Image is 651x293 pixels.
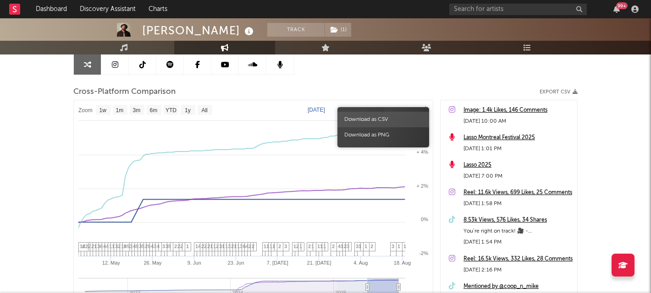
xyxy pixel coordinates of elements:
[188,260,201,266] text: 9. Jun
[109,244,112,249] span: 1
[246,244,248,249] span: 4
[118,244,121,249] span: 2
[351,107,357,113] text: →
[207,244,210,249] span: 2
[148,244,150,249] span: 9
[463,237,573,248] div: [DATE] 1:54 PM
[115,244,118,249] span: 3
[145,244,148,249] span: 2
[201,107,207,114] text: All
[463,143,573,154] div: [DATE] 1:01 PM
[463,215,573,226] a: 8.53k Views, 576 Likes, 34 Shares
[237,244,240,249] span: 1
[394,260,411,266] text: 18. Aug
[225,244,228,249] span: 1
[216,244,219,249] span: 2
[311,244,314,249] span: 1
[337,127,429,143] span: Download as PNG
[320,244,323,249] span: 1
[177,244,180,249] span: 2
[180,244,183,249] span: 2
[73,87,176,98] span: Cross-Platform Comparison
[463,265,573,276] div: [DATE] 2:16 PM
[417,149,429,155] text: + 4%
[463,281,573,292] a: Mentioned by @coop_n_mike
[106,244,109,249] span: 4
[463,160,573,171] a: Lasso 2025
[234,244,237,249] span: 1
[99,107,107,114] text: 1w
[449,4,587,15] input: Search for artists
[162,244,165,249] span: 3
[341,244,343,249] span: 1
[370,244,373,249] span: 2
[463,226,573,237] div: You’re right on track! 🎥 - @risatphotography
[198,244,201,249] span: 4
[248,244,251,249] span: 2
[266,244,269,249] span: 1
[264,244,266,249] span: 1
[463,187,573,198] a: Reel: 11.6k Views, 699 Likes, 25 Comments
[130,244,132,249] span: 3
[97,244,100,249] span: 3
[325,23,351,37] button: (1)
[419,250,428,256] text: -2%
[100,244,103,249] span: 6
[227,260,244,266] text: 23. Jun
[463,254,573,265] a: Reel: 16.5k Views, 332 Likes, 28 Comments
[142,23,256,38] div: [PERSON_NAME]
[337,112,429,127] span: Download as CSV
[421,217,428,222] text: 0%
[231,244,234,249] span: 2
[463,116,573,127] div: [DATE] 10:00 AM
[94,244,97,249] span: 1
[267,23,325,37] button: Track
[272,244,275,249] span: 1
[308,107,325,113] text: [DATE]
[116,107,124,114] text: 1m
[136,244,138,249] span: 9
[186,244,189,249] span: 1
[392,244,394,249] span: 3
[284,244,287,249] span: 3
[166,244,168,249] span: 3
[195,244,198,249] span: 1
[88,244,91,249] span: 2
[296,244,299,249] span: 2
[323,244,326,249] span: 1
[616,2,628,9] div: 99 +
[463,132,573,143] div: Lasso Montreal Festival 2025
[364,244,367,249] span: 1
[367,107,384,113] text: [DATE]
[344,244,347,249] span: 2
[293,244,296,249] span: 1
[463,105,573,116] a: Image: 1.4k Likes, 146 Comments
[121,244,127,249] span: 18
[201,244,204,249] span: 2
[168,244,171,249] span: 5
[332,244,335,249] span: 2
[307,260,331,266] text: 21. [DATE]
[78,107,93,114] text: Zoom
[174,244,177,249] span: 2
[353,260,368,266] text: 4. Aug
[359,244,361,249] span: 1
[204,244,207,249] span: 2
[347,244,349,249] span: 3
[133,107,141,114] text: 3m
[463,171,573,182] div: [DATE] 7:00 PM
[299,244,302,249] span: 1
[222,244,225,249] span: 1
[613,5,620,13] button: 99+
[151,244,154,249] span: 4
[356,244,359,249] span: 3
[243,244,246,249] span: 6
[338,244,341,249] span: 4
[143,260,162,266] text: 26. May
[139,244,142,249] span: 3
